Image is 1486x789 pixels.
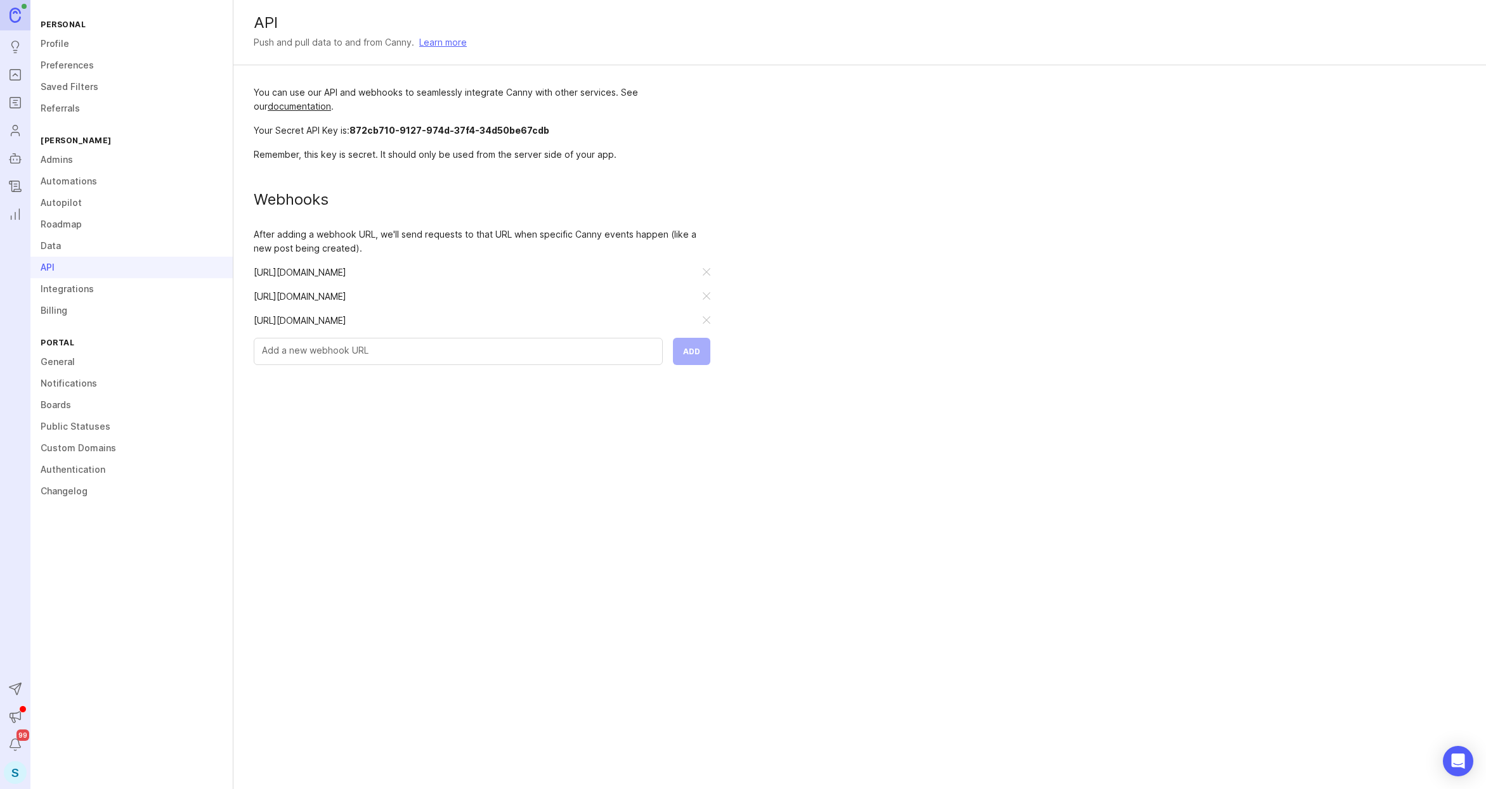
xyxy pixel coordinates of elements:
span: 99 [16,729,29,741]
span: 872cb710-9127-974d-37f4-34d50be67cdb [349,125,549,136]
a: Notifications [30,373,233,394]
a: Saved Filters [30,76,233,98]
div: [PERSON_NAME] [30,132,233,149]
a: Portal [4,63,27,86]
a: Authentication [30,459,233,480]
div: [URL][DOMAIN_NAME] [254,290,693,304]
a: Changelog [30,480,233,502]
a: Autopilot [30,192,233,214]
input: Add a new webhook URL [262,343,655,357]
div: After adding a webhook URL, we'll send requests to that URL when specific Canny events happen (li... [254,228,710,255]
a: Reporting [4,203,27,226]
div: Remember, this key is secret. It should only be used from the server side of your app. [254,148,710,162]
a: Ideas [4,35,27,58]
div: Portal [30,334,233,351]
a: Preferences [30,55,233,76]
a: Automations [30,170,233,192]
a: Changelog [4,175,27,198]
button: Announcements [4,705,27,728]
div: Push and pull data to and from Canny. [254,35,414,49]
a: Data [30,235,233,257]
a: Admins [30,149,233,170]
a: Custom Domains [30,437,233,459]
img: Canny Home [10,8,21,22]
a: Referrals [30,98,233,119]
button: S [4,761,27,784]
a: Learn more [419,35,467,49]
a: Roadmap [30,214,233,235]
div: [URL][DOMAIN_NAME] [254,314,693,328]
div: Personal [30,16,233,33]
div: You can use our API and webhooks to seamlessly integrate Canny with other services. See our . [254,86,710,113]
a: Users [4,119,27,142]
a: Roadmaps [4,91,27,114]
div: Open Intercom Messenger [1443,746,1473,776]
a: General [30,351,233,373]
a: Public Statuses [30,416,233,437]
div: [URL][DOMAIN_NAME] [254,266,693,279]
button: Send to Autopilot [4,677,27,700]
a: Boards [30,394,233,416]
button: Notifications [4,733,27,756]
a: documentation [268,101,331,112]
div: API [254,15,1466,30]
a: Integrations [30,278,233,300]
div: Your Secret API Key is: [254,124,710,138]
a: Profile [30,33,233,55]
a: Autopilot [4,147,27,170]
a: Billing [30,300,233,321]
div: Webhooks [254,192,710,207]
